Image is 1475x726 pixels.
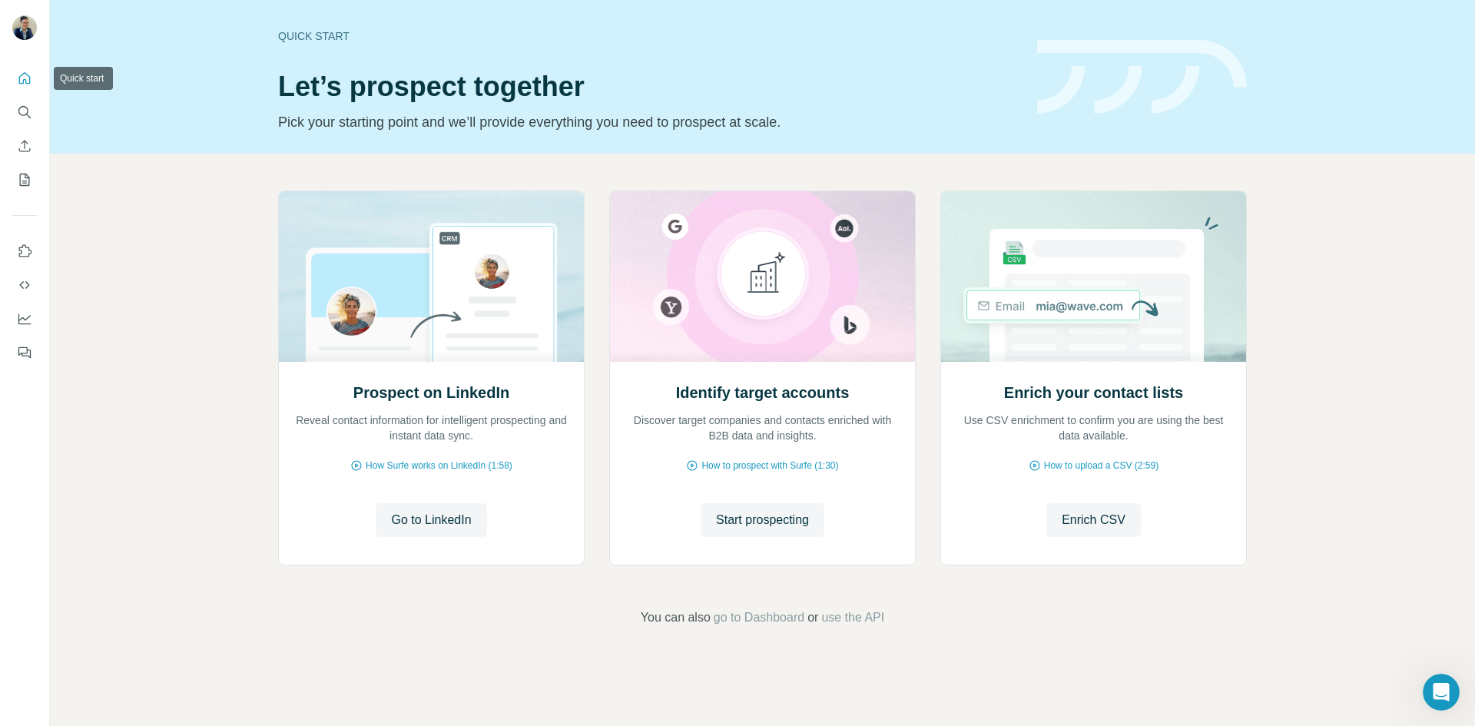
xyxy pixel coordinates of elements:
button: Enrich CSV [12,132,37,160]
span: Enrich CSV [1062,511,1125,529]
button: My lists [12,166,37,194]
h2: Prospect on LinkedIn [353,382,509,403]
button: Start prospecting [701,503,824,537]
img: banner [1037,40,1247,114]
iframe: To enrich screen reader interactions, please activate Accessibility in Grammarly extension settings [1423,674,1460,711]
span: How to prospect with Surfe (1:30) [701,459,838,472]
button: Dashboard [12,305,37,333]
img: Avatar [12,15,37,40]
img: Identify target accounts [609,191,916,362]
button: Go to LinkedIn [376,503,486,537]
button: Quick start [12,65,37,92]
img: Prospect on LinkedIn [278,191,585,362]
h1: Let’s prospect together [278,71,1019,102]
button: Use Surfe on LinkedIn [12,237,37,265]
span: or [807,608,818,627]
img: Enrich your contact lists [940,191,1247,362]
span: Help [257,518,281,529]
button: Help [230,479,307,541]
span: How to upload a CSV (2:59) [1044,459,1158,472]
h2: Identify target accounts [676,382,850,403]
p: Reveal contact information for intelligent prospecting and instant data sync. [294,413,568,443]
span: How Surfe works on LinkedIn (1:58) [366,459,512,472]
span: News [177,518,207,529]
button: Use Surfe API [12,271,37,299]
span: Messages [89,518,142,529]
p: Discover target companies and contacts enriched with B2B data and insights. [625,413,900,443]
h2: Enrich your contact lists [1004,382,1183,403]
span: Home [21,518,55,529]
span: Start prospecting [716,511,809,529]
p: Pick your starting point and we’ll provide everything you need to prospect at scale. [278,111,1019,133]
button: Enrich CSV [1046,503,1141,537]
p: Use CSV enrichment to confirm you are using the best data available. [956,413,1231,443]
span: You can also [641,608,711,627]
span: Go to LinkedIn [391,511,471,529]
button: use the API [821,608,884,627]
button: News [154,479,230,541]
button: Feedback [12,339,37,366]
div: Quick start [278,28,1019,44]
button: Search [12,98,37,126]
button: Messages [77,479,154,541]
button: go to Dashboard [714,608,804,627]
